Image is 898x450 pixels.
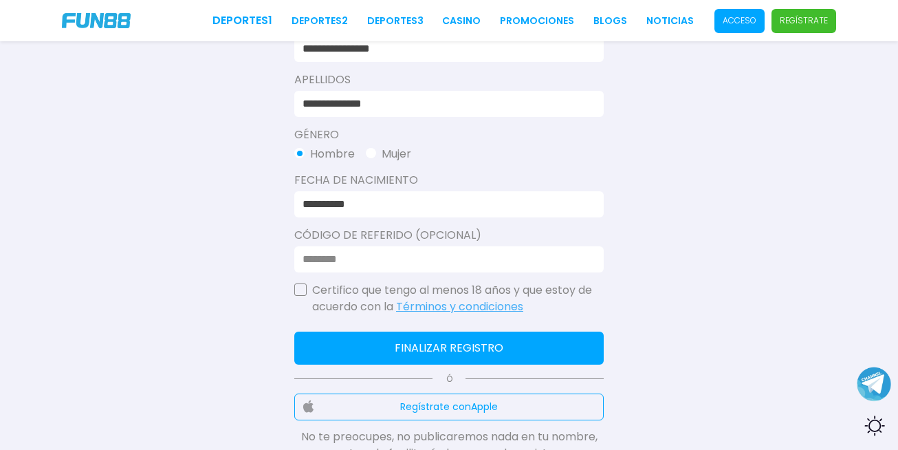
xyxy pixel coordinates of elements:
[366,146,411,162] button: Mujer
[294,373,604,385] p: Ó
[593,14,627,28] a: BLOGS
[292,14,348,28] a: Deportes2
[500,14,574,28] a: Promociones
[62,13,131,28] img: Company Logo
[294,72,604,88] label: Apellidos
[723,14,756,27] p: Acceso
[367,14,424,28] a: Deportes3
[857,366,891,402] button: Join telegram channel
[312,282,604,315] p: Certifico que tengo al menos 18 años y que estoy de acuerdo con la
[294,394,604,420] button: Regístrate conApple
[780,14,828,27] p: Regístrate
[212,12,272,29] a: Deportes1
[646,14,694,28] a: NOTICIAS
[396,299,523,314] a: Términos y condiciones
[294,146,355,162] button: Hombre
[294,127,604,143] label: Género
[294,227,604,244] label: Código de Referido (Opcional)
[442,14,481,28] a: CASINO
[857,409,891,443] div: Switch theme
[294,332,604,365] button: Finalizar registro
[294,172,604,189] label: Fecha de Nacimiento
